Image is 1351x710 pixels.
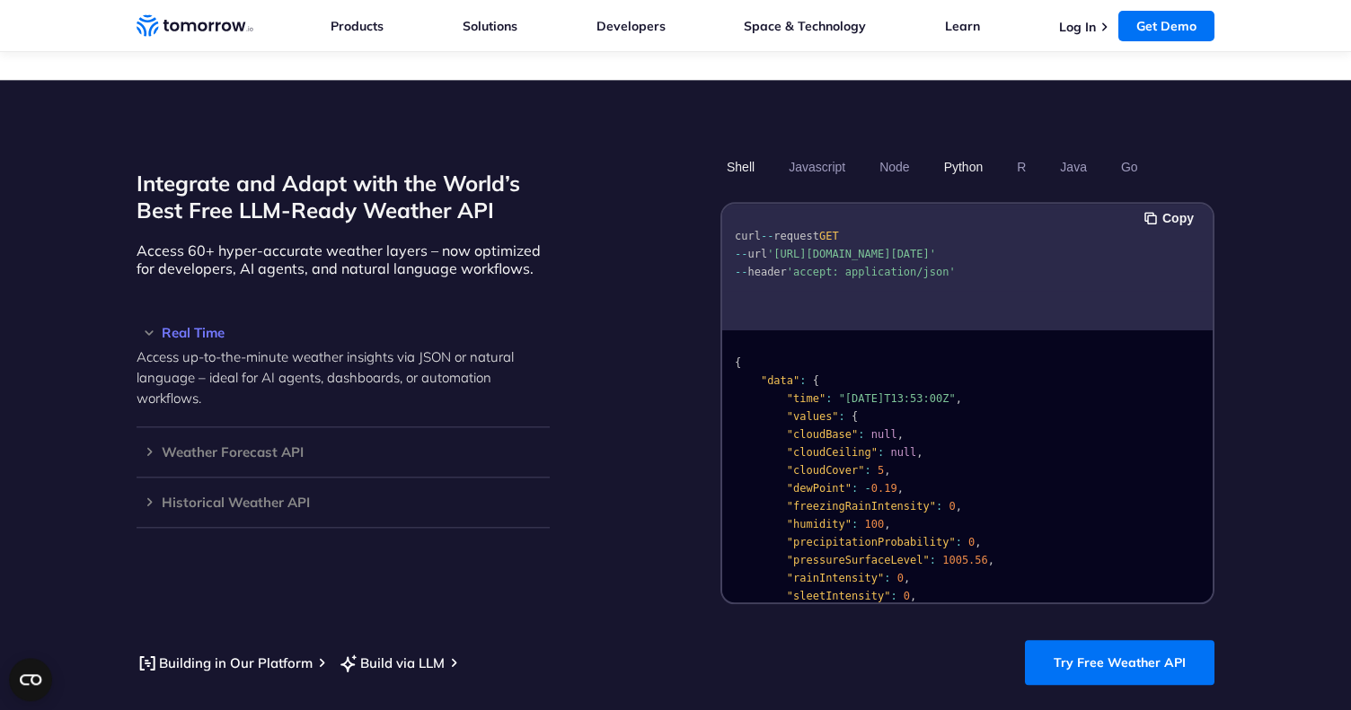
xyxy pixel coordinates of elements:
a: Solutions [463,18,517,34]
h3: Real Time [137,326,550,339]
a: Try Free Weather API [1025,640,1214,685]
span: , [988,554,994,566]
span: , [956,392,962,405]
a: Build via LLM [338,652,445,674]
span: , [884,518,890,530]
a: Learn [945,18,980,34]
span: request [773,230,819,242]
span: "cloudCeiling" [787,446,878,459]
span: -- [735,248,747,260]
span: -- [735,266,747,278]
span: : [865,464,871,477]
span: "data" [761,374,799,387]
span: "freezingRainIntensity" [787,500,936,513]
span: : [956,536,962,548]
button: Shell [720,152,761,182]
span: "dewPoint" [787,482,852,495]
span: -- [761,230,773,242]
button: Javascript [782,152,852,182]
h3: Historical Weather API [137,495,550,509]
button: Open CMP widget [9,658,52,701]
span: { [735,356,741,369]
span: 'accept: application/json' [787,266,956,278]
span: "pressureSurfaceLevel" [787,554,930,566]
span: : [878,446,884,459]
span: "values" [787,410,839,423]
button: Node [873,152,915,182]
span: , [916,446,923,459]
span: , [884,464,890,477]
p: Access 60+ hyper-accurate weather layers – now optimized for developers, AI agents, and natural l... [137,241,550,277]
span: 0 [897,572,904,584]
h2: Integrate and Adapt with the World’s Best Free LLM-Ready Weather API [137,170,550,224]
span: , [975,536,981,548]
a: Developers [596,18,666,34]
button: R [1011,152,1032,182]
span: : [930,554,936,566]
span: { [813,374,819,387]
span: : [799,374,806,387]
span: header [747,266,786,278]
span: "sleetIntensity" [787,590,891,602]
span: curl [735,230,761,242]
span: : [826,392,832,405]
span: "cloudCover" [787,464,865,477]
span: 100 [865,518,885,530]
span: 5 [878,464,884,477]
span: , [897,482,904,495]
span: "cloudBase" [787,428,858,441]
span: : [936,500,942,513]
span: "precipitationProbability" [787,536,956,548]
span: 1005.56 [942,554,988,566]
span: url [747,248,767,260]
a: Log In [1059,19,1096,35]
span: : [852,518,858,530]
span: 0.19 [871,482,897,495]
span: "rainIntensity" [787,572,884,584]
span: "[DATE]T13:53:00Z" [839,392,956,405]
span: - [865,482,871,495]
span: 0 [904,590,910,602]
a: Get Demo [1118,11,1214,41]
span: 0 [949,500,955,513]
span: null [871,428,897,441]
button: Python [938,152,990,182]
span: , [956,500,962,513]
span: { [852,410,858,423]
span: , [904,572,910,584]
span: : [839,410,845,423]
button: Go [1115,152,1144,182]
h3: Weather Forecast API [137,445,550,459]
span: 0 [968,536,975,548]
a: Home link [137,13,253,39]
a: Space & Technology [744,18,866,34]
span: "time" [787,392,826,405]
span: GET [819,230,839,242]
p: Access up-to-the-minute weather insights via JSON or natural language – ideal for AI agents, dash... [137,346,550,408]
span: : [858,428,864,441]
button: Copy [1144,208,1199,228]
span: null [890,446,916,459]
span: : [890,590,896,602]
span: , [897,428,904,441]
span: , [910,590,916,602]
span: "humidity" [787,518,852,530]
span: : [884,572,890,584]
a: Products [331,18,384,34]
button: Java [1054,152,1093,182]
span: '[URL][DOMAIN_NAME][DATE]' [767,248,936,260]
span: : [852,482,858,495]
a: Building in Our Platform [137,652,313,674]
